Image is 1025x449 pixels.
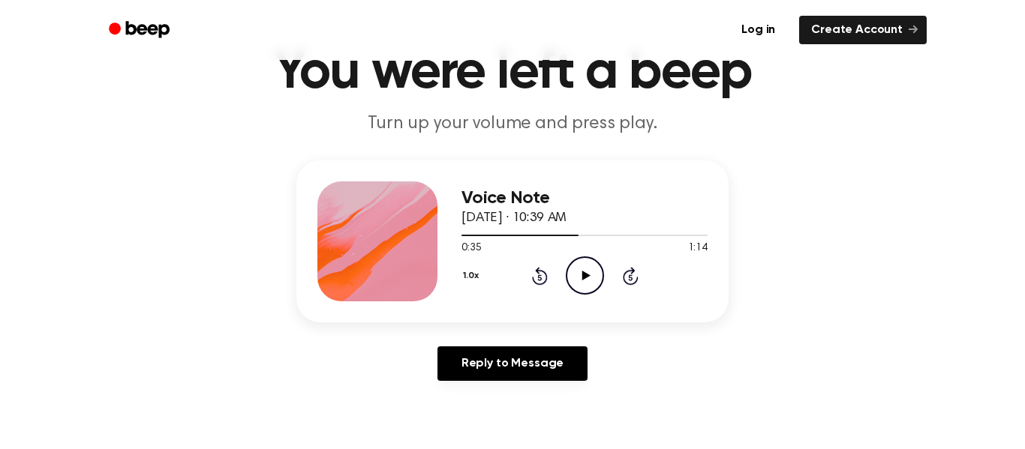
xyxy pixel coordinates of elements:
span: [DATE] · 10:39 AM [461,211,567,225]
span: 1:14 [688,241,708,256]
a: Log in [726,13,790,47]
span: 0:35 [461,241,481,256]
h1: You were left a beep [128,46,897,100]
p: Turn up your volume and press play. [224,112,801,136]
h3: Voice Note [461,188,708,208]
a: Reply to Message [437,346,588,381]
a: Create Account [799,16,927,44]
a: Beep [98,16,183,45]
button: 1.0x [461,263,484,289]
